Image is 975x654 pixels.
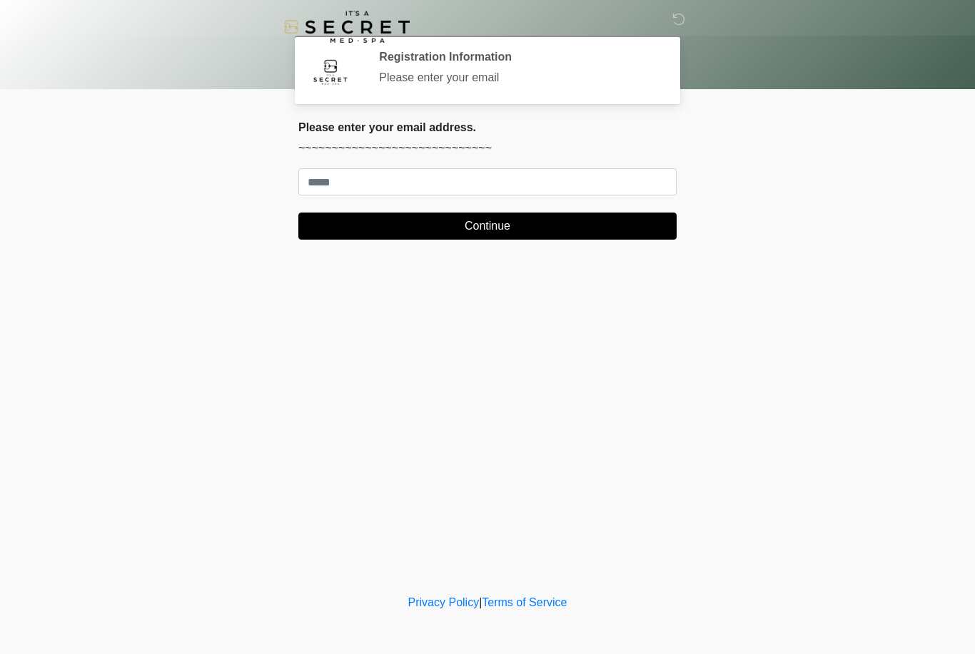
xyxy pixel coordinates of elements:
img: It's A Secret Med Spa Logo [284,11,410,43]
a: Terms of Service [482,596,567,608]
h2: Please enter your email address. [298,121,677,134]
div: Please enter your email [379,69,655,86]
h2: Registration Information [379,50,655,63]
button: Continue [298,213,677,240]
p: ~~~~~~~~~~~~~~~~~~~~~~~~~~~~~ [298,140,677,157]
img: Agent Avatar [309,50,352,93]
a: Privacy Policy [408,596,480,608]
a: | [479,596,482,608]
